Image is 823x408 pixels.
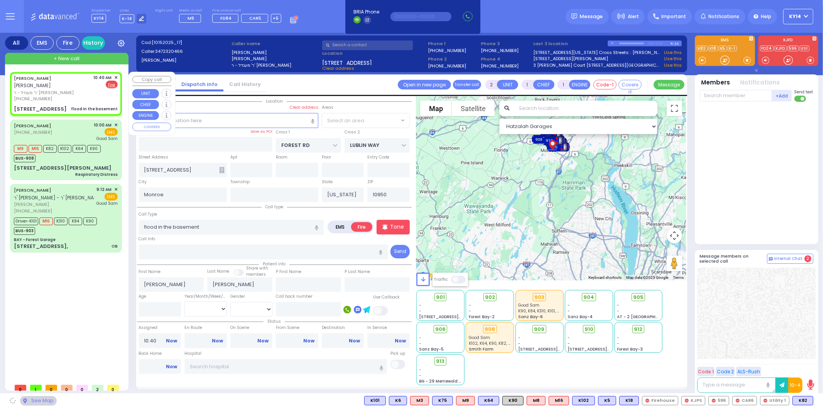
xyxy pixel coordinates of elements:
[120,14,134,23] span: K-14
[14,187,51,193] a: [PERSON_NAME]
[14,194,102,201] span: ר' [PERSON_NAME] - ר' [PERSON_NAME]
[75,172,118,177] div: Respiratory Distress
[14,217,38,225] span: Driver-K101
[276,154,287,160] label: Room
[783,9,813,24] button: KY14
[419,335,422,341] span: -
[139,325,181,331] label: Assigned
[184,351,201,357] label: Hospital
[568,341,570,346] span: -
[789,13,801,20] span: KY14
[141,48,229,55] label: Caller:
[695,38,755,44] label: EMS
[534,40,608,47] label: Last 3 location
[769,257,773,261] img: comment-alt.png
[568,335,570,341] span: -
[276,293,313,300] label: Call back number
[788,378,803,393] button: 10-4
[322,325,364,331] label: Destination
[633,293,644,301] span: 905
[273,15,279,21] span: +5
[481,40,531,47] span: Phone 3
[568,314,593,320] span: Sanz Bay-4
[533,80,554,89] button: CHIEF
[804,255,811,262] span: 2
[139,269,161,275] label: First Name
[585,325,593,333] span: 910
[548,135,559,146] gmp-advanced-marker: 912
[290,105,318,111] label: Clear address
[30,12,82,21] img: Logo
[654,80,684,89] button: Message
[155,48,183,54] span: 3472320466
[598,396,616,405] div: BLS
[514,101,657,116] input: Search location
[264,319,285,324] span: Status
[212,8,281,13] label: Fire units on call
[220,15,232,21] span: FD84
[257,337,269,344] a: Now
[774,46,787,51] a: KJFD
[478,396,499,405] div: K64
[628,13,639,20] span: Alert
[390,223,404,231] p: Tone
[15,385,26,391] span: 0
[697,367,715,376] button: Code 1
[92,385,103,391] span: 2
[701,78,730,87] button: Members
[794,95,807,103] label: Turn off text
[139,154,169,160] label: Street Address
[14,237,56,243] div: BAY - Forest Garage
[432,396,453,405] div: K75
[219,167,225,173] span: Other building occupants
[661,13,686,20] span: Important
[518,346,591,352] span: [STREET_ADDRESS][PERSON_NAME]
[71,106,118,112] div: flood in the basement
[353,8,379,15] span: BRIA Phone
[436,357,445,365] span: 913
[419,314,492,320] span: [STREET_ADDRESS][PERSON_NAME]
[410,396,429,405] div: ALS
[39,217,53,225] span: M16
[534,62,662,69] a: 3 [PERSON_NAME] Court [STREET_ADDRESS][GEOGRAPHIC_DATA][US_STATE]: : [GEOGRAPHIC_DATA]/[GEOGRAPHI...
[232,62,319,69] label: ר' מענדל - ר' [PERSON_NAME]
[642,396,678,405] div: Firehouse
[456,396,475,405] div: ALS
[420,101,452,116] button: Show street map
[87,145,101,153] span: K90
[132,89,159,98] button: UNIT
[452,101,495,116] button: Show satellite imagery
[580,13,603,20] span: Message
[481,47,519,53] label: [PHONE_NUMBER]
[436,293,445,301] span: 901
[435,325,446,333] span: 906
[453,80,481,89] button: Transfer call
[14,75,51,81] a: [PERSON_NAME]
[547,137,558,148] gmp-advanced-marker: Client
[794,89,813,95] span: Send text
[14,89,91,96] span: ר' מענדל - ר' [PERSON_NAME]
[390,245,410,258] button: Send
[120,8,147,13] label: Lines
[667,228,682,243] button: Map camera controls
[230,325,273,331] label: On Scene
[419,302,422,308] span: -
[527,396,546,405] div: M8
[212,337,223,344] a: Now
[91,14,106,23] span: KY14
[617,308,620,314] span: -
[547,141,570,153] div: 910
[419,373,422,378] span: -
[740,78,780,87] button: Notifications
[671,40,682,46] div: K-14
[518,341,521,346] span: -
[58,145,71,153] span: K102
[132,111,159,120] button: ENGINE
[184,359,387,374] input: Search hospital
[14,123,51,129] a: [PERSON_NAME]
[364,396,386,405] div: BLS
[428,63,466,69] label: [PHONE_NUMBER]
[207,268,229,275] label: Last Name
[542,135,565,146] div: 912
[364,396,386,405] div: K101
